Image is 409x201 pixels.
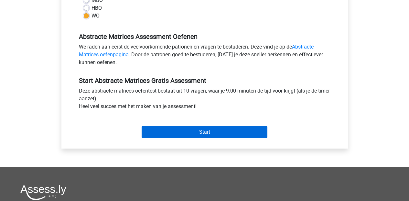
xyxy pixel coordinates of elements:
[91,12,100,20] label: WO
[79,33,330,40] h5: Abstracte Matrices Assessment Oefenen
[91,4,102,12] label: HBO
[74,87,335,113] div: Deze abstracte matrices oefentest bestaat uit 10 vragen, waar je 9:00 minuten de tijd voor krijgt...
[74,43,335,69] div: We raden aan eerst de veelvoorkomende patronen en vragen te bestuderen. Deze vind je op de . Door...
[142,126,267,138] input: Start
[79,77,330,84] h5: Start Abstracte Matrices Gratis Assessment
[20,185,66,200] img: Assessly logo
